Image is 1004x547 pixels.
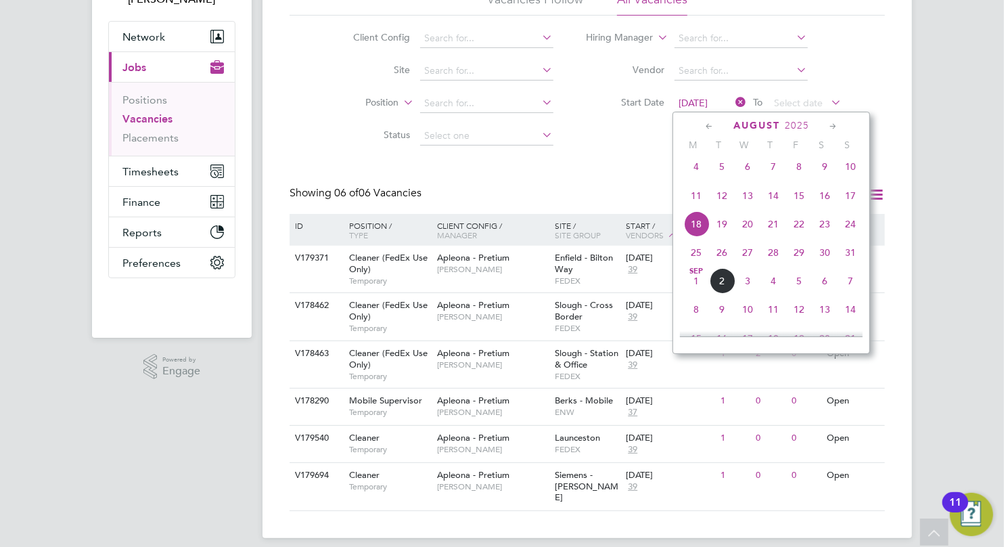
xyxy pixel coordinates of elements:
[626,470,714,481] div: [DATE]
[555,371,620,382] span: FEDEX
[760,183,786,209] span: 14
[334,186,421,200] span: 06 Vacancies
[675,29,808,48] input: Search for...
[292,341,339,366] div: V178463
[122,196,160,209] span: Finance
[760,268,786,294] span: 4
[109,82,235,156] div: Jobs
[812,326,838,351] span: 20
[626,229,664,240] span: Vendors
[717,426,752,451] div: 1
[735,268,760,294] span: 3
[626,264,639,276] span: 39
[292,246,339,271] div: V179371
[555,299,614,322] span: Slough - Cross Border
[683,268,709,275] span: Sep
[420,127,553,146] input: Select one
[162,366,200,377] span: Engage
[683,297,709,322] span: 8
[109,217,235,247] button: Reports
[838,240,863,265] span: 31
[143,354,201,380] a: Powered byEngage
[626,253,714,264] div: [DATE]
[709,326,735,351] span: 16
[760,240,786,265] span: 28
[420,94,553,113] input: Search for...
[733,120,780,131] span: August
[812,240,838,265] span: 30
[812,211,838,237] span: 23
[555,444,620,455] span: FEDEX
[555,323,620,334] span: FEDEX
[788,389,823,414] div: 0
[555,469,619,504] span: Siemens - [PERSON_NAME]
[555,276,620,286] span: FEDEX
[420,62,553,81] input: Search for...
[626,407,639,418] span: 37
[760,154,786,179] span: 7
[824,389,883,414] div: Open
[753,463,788,488] div: 0
[824,463,883,488] div: Open
[949,502,961,520] div: 11
[333,31,411,43] label: Client Config
[437,311,549,322] span: [PERSON_NAME]
[555,432,601,443] span: Launceston
[735,211,760,237] span: 20
[788,426,823,451] div: 0
[709,183,735,209] span: 12
[349,299,428,322] span: Cleaner (FedEx Use Only)
[437,252,509,263] span: Apleona - Pretium
[683,154,709,179] span: 4
[786,211,812,237] span: 22
[717,389,752,414] div: 1
[735,183,760,209] span: 13
[437,407,549,418] span: [PERSON_NAME]
[434,214,552,246] div: Client Config /
[109,187,235,217] button: Finance
[576,31,654,45] label: Hiring Manager
[709,268,735,294] span: 2
[349,407,430,418] span: Temporary
[834,139,860,151] span: S
[626,433,714,444] div: [DATE]
[349,252,428,275] span: Cleaner (FedEx Use Only)
[555,395,614,406] span: Berks - Mobile
[292,293,339,318] div: V178462
[162,354,200,366] span: Powered by
[706,139,731,151] span: T
[109,156,235,186] button: Timesheets
[349,481,430,492] span: Temporary
[122,226,162,239] span: Reports
[735,297,760,322] span: 10
[587,64,665,76] label: Vendor
[683,240,709,265] span: 25
[292,214,339,237] div: ID
[812,183,838,209] span: 16
[122,93,167,106] a: Positions
[757,139,783,151] span: T
[683,326,709,351] span: 15
[555,229,601,240] span: Site Group
[786,268,812,294] span: 5
[626,348,714,359] div: [DATE]
[437,395,509,406] span: Apleona - Pretium
[109,248,235,278] button: Preferences
[292,389,339,414] div: V178290
[709,297,735,322] span: 9
[109,22,235,51] button: Network
[838,297,863,322] span: 14
[555,252,614,275] span: Enfield - Bilton Way
[760,297,786,322] span: 11
[838,154,863,179] span: 10
[950,493,993,536] button: Open Resource Center, 11 new notifications
[735,326,760,351] span: 17
[437,469,509,481] span: Apleona - Pretium
[122,112,173,125] a: Vacancies
[349,444,430,455] span: Temporary
[339,214,434,246] div: Position /
[675,62,808,81] input: Search for...
[626,395,714,407] div: [DATE]
[437,432,509,443] span: Apleona - Pretium
[437,347,509,359] span: Apleona - Pretium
